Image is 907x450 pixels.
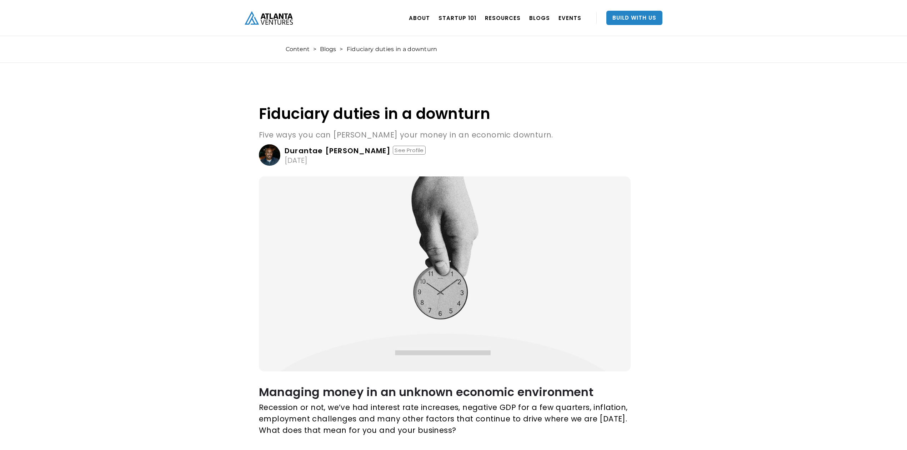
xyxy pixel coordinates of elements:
[320,46,336,53] a: Blogs
[485,8,521,28] a: RESOURCES
[409,8,430,28] a: ABOUT
[313,46,316,53] div: >
[558,8,581,28] a: EVENTS
[439,8,476,28] a: Startup 101
[340,46,343,53] div: >
[259,105,631,122] h1: Fiduciary duties in a downturn
[347,46,437,53] div: Fiduciary duties in a downturn
[393,146,425,155] div: See Profile
[529,8,550,28] a: BLOGS
[285,147,391,154] div: Durantae [PERSON_NAME]
[285,157,307,164] div: [DATE]
[286,46,310,53] a: Content
[259,402,628,447] p: Recession or not, we’ve had interest rate increases, negative GDP for a few quarters, inflation, ...
[606,11,662,25] a: Build With Us
[259,144,631,166] a: Durantae [PERSON_NAME]See Profile[DATE]
[259,129,631,141] p: Five ways you can [PERSON_NAME] your money in an economic downturn.
[259,386,628,398] h2: Managing money in an unknown economic environment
